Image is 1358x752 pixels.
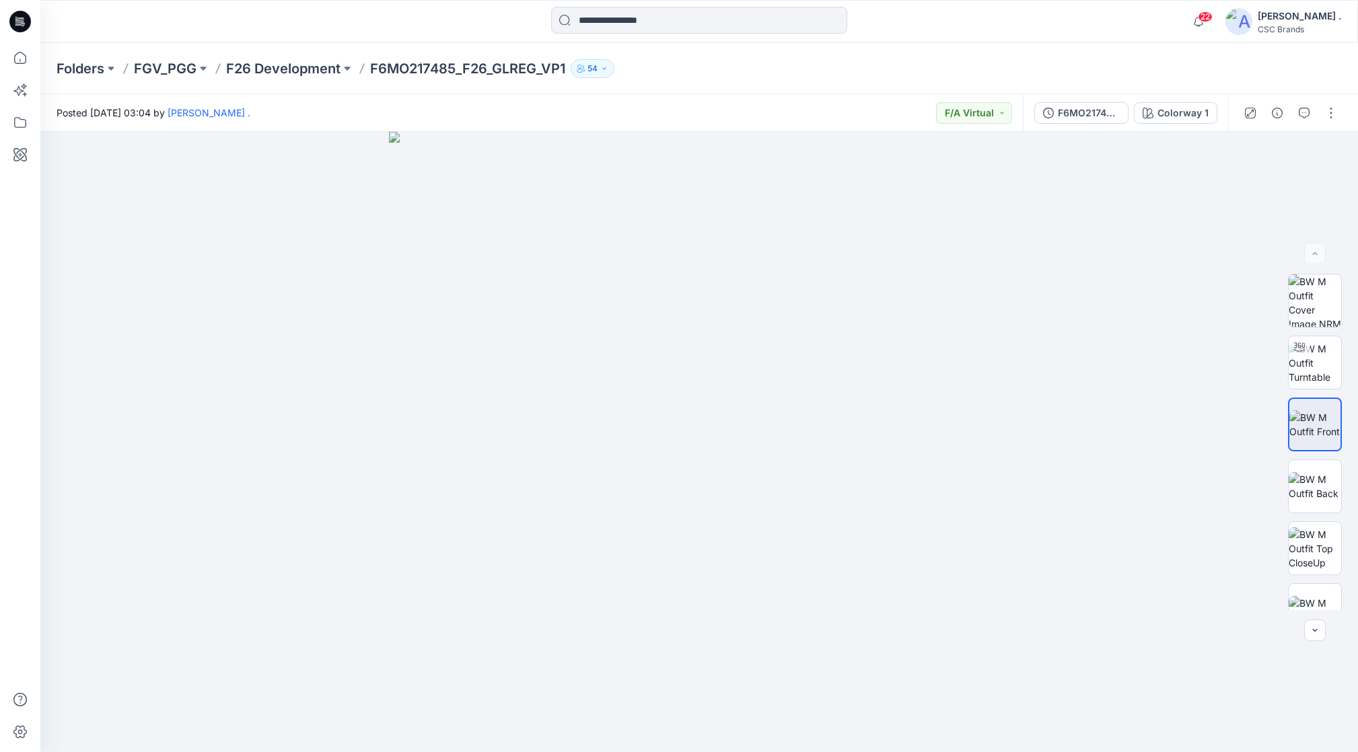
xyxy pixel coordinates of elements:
[226,59,341,78] a: F26 Development
[168,107,250,118] a: [PERSON_NAME] .
[1134,102,1217,124] button: Colorway 1
[1266,102,1288,124] button: Details
[1289,596,1341,624] img: BW M Outfit Left
[1289,274,1341,327] img: BW M Outfit Cover Image NRM
[1289,342,1341,384] img: BW M Outfit Turntable
[1258,24,1341,34] div: CSC Brands
[134,59,196,78] a: FGV_PGG
[370,59,565,78] p: F6MO217485_F26_GLREG_VP1
[1225,8,1252,35] img: avatar
[1289,472,1341,500] img: BW M Outfit Back
[1258,8,1341,24] div: [PERSON_NAME] .
[1058,106,1120,120] div: F6MO217485_F26_OW26M2075_GLREG_VFA
[1289,410,1341,439] img: BW M Outfit Front
[587,61,598,76] p: 54
[571,59,614,78] button: 54
[1157,106,1209,120] div: Colorway 1
[57,59,104,78] a: Folders
[1198,11,1213,22] span: 22
[57,106,250,120] span: Posted [DATE] 03:04 by
[1034,102,1129,124] button: F6MO217485_F26_OW26M2075_GLREG_VFA
[1289,527,1341,570] img: BW M Outfit Top CloseUp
